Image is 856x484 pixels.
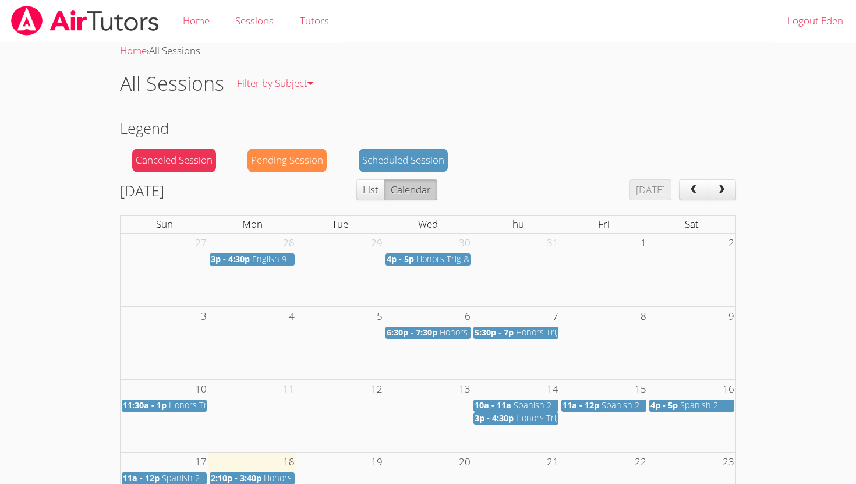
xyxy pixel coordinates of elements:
span: 27 [194,234,208,253]
span: Honors Trig & Algebra II [169,400,261,411]
a: 10a - 11a Spanish 2 [473,400,558,412]
span: 30 [458,234,472,253]
span: 4p - 5p [650,400,678,411]
span: Honors Trig & Algebra II [516,327,608,338]
button: Calendar [384,179,437,200]
span: 15 [634,380,648,399]
span: Honors Trig & Algebra II [516,412,608,423]
img: airtutors_banner-c4298cdbf04f3fff15de1276eac7730deb9818008684d7c2e4769d2f7ddbe033.png [10,6,160,36]
span: 9 [727,307,735,326]
a: 3p - 4:30p English 9 [210,253,295,266]
span: 10a - 11a [475,400,511,411]
a: 11a - 12p Spanish 2 [561,400,646,412]
span: 20 [458,453,472,472]
span: Honors Trig & Algebra II [440,327,532,338]
span: 14 [546,380,560,399]
span: Wed [418,217,438,231]
span: Spanish 2 [514,400,551,411]
span: Fri [598,217,610,231]
span: 17 [194,453,208,472]
span: 11:30a - 1p [123,400,167,411]
button: List [356,179,385,200]
span: Sat [685,217,699,231]
span: 6 [464,307,472,326]
h1: All Sessions [120,69,224,98]
span: 8 [639,307,648,326]
span: 31 [546,234,560,253]
span: 3 [200,307,208,326]
a: 4p - 5p Spanish 2 [649,400,734,412]
div: › [120,43,736,59]
span: 18 [282,453,296,472]
span: Honors Trig & Algebra II [416,253,508,264]
span: 28 [282,234,296,253]
span: 6:30p - 7:30p [387,327,437,338]
a: Filter by Subject [224,62,326,105]
div: Canceled Session [132,149,216,172]
span: Spanish 2 [162,472,200,483]
span: 3p - 4:30p [475,412,514,423]
span: 11 [282,380,296,399]
span: Sun [156,217,173,231]
span: Spanish 2 [680,400,718,411]
span: 4 [288,307,296,326]
span: English 9 [252,253,286,264]
span: 19 [370,453,384,472]
span: 2:10p - 3:40p [211,472,261,483]
span: 29 [370,234,384,253]
a: 6:30p - 7:30p Honors Trig & Algebra II [385,327,471,339]
h2: [DATE] [120,179,164,202]
a: 4p - 5p Honors Trig & Algebra II [385,253,471,266]
span: Tue [332,217,348,231]
span: 7 [551,307,560,326]
span: 11a - 12p [123,472,160,483]
button: [DATE] [629,179,671,200]
a: 3p - 4:30p Honors Trig & Algebra II [473,412,558,425]
span: 5:30p - 7p [475,327,514,338]
a: 11:30a - 1p Honors Trig & Algebra II [122,400,207,412]
div: Pending Session [247,149,327,172]
span: 22 [634,453,648,472]
span: 13 [458,380,472,399]
span: All Sessions [149,44,200,57]
span: 12 [370,380,384,399]
span: 3p - 4:30p [211,253,250,264]
a: 5:30p - 7p Honors Trig & Algebra II [473,327,558,339]
h2: Legend [120,117,736,139]
button: next [708,179,737,200]
a: Home [120,44,147,57]
span: 2 [727,234,735,253]
span: Thu [507,217,524,231]
span: 5 [376,307,384,326]
span: 10 [194,380,208,399]
span: Honors Trig & Algebra II [264,472,356,483]
span: Spanish 2 [602,400,639,411]
span: 1 [639,234,648,253]
button: prev [679,179,708,200]
div: Scheduled Session [359,149,448,172]
span: 21 [546,453,560,472]
span: 4p - 5p [387,253,414,264]
span: 16 [721,380,735,399]
span: 11a - 12p [563,400,599,411]
span: 23 [721,453,735,472]
span: Mon [242,217,263,231]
